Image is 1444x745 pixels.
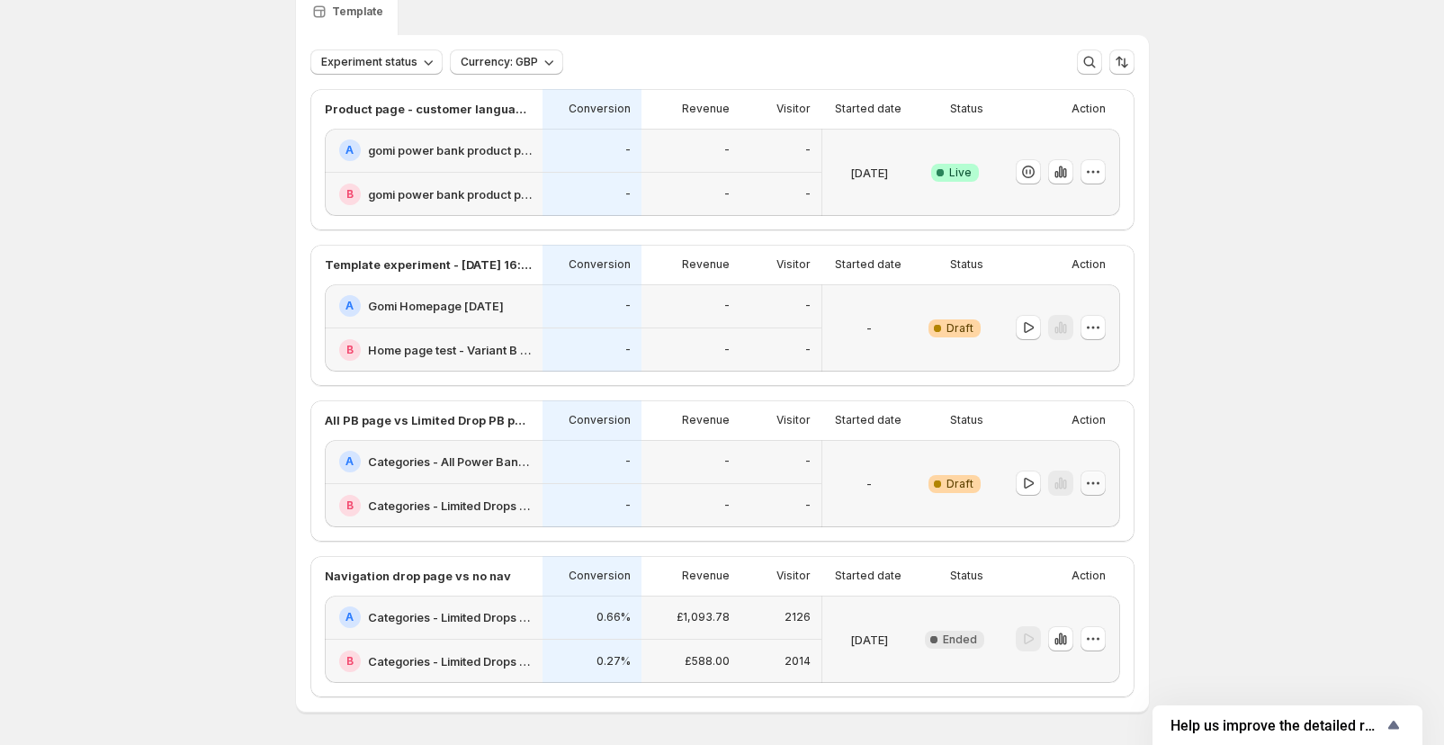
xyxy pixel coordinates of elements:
p: - [866,475,872,493]
p: Product page - customer language test [325,100,532,118]
button: Show survey - Help us improve the detailed report for A/B campaigns [1170,714,1404,736]
p: [DATE] [850,631,888,649]
span: Draft [946,477,973,491]
p: Status [950,102,983,116]
p: - [805,299,811,313]
p: Started date [835,257,901,272]
p: - [625,498,631,513]
h2: B [346,498,354,513]
p: 0.27% [596,654,631,669]
h2: Gomi Homepage [DATE] [368,297,504,315]
p: Revenue [682,102,730,116]
p: £1,093.78 [677,610,730,624]
p: 2126 [785,610,811,624]
p: Status [950,569,983,583]
h2: A [345,143,354,157]
h2: A [345,299,354,313]
p: Action [1072,257,1106,272]
p: - [625,454,631,469]
h2: gomi power bank product page [368,141,532,159]
p: - [805,187,811,202]
h2: Categories - Limited Drops - [DATE] [368,497,532,515]
p: Revenue [682,413,730,427]
span: Help us improve the detailed report for A/B campaigns [1170,717,1383,734]
p: Action [1072,102,1106,116]
button: Sort the results [1109,49,1135,75]
p: Visitor [776,257,811,272]
p: 0.66% [596,610,631,624]
p: £588.00 [685,654,730,669]
p: - [805,343,811,357]
h2: Categories - Limited Drops - LIVE- MAY NO NAV [368,608,532,626]
h2: Categories - Limited Drops - [DATE] [368,652,532,670]
p: - [805,143,811,157]
p: Conversion [569,569,631,583]
p: Conversion [569,413,631,427]
p: - [805,454,811,469]
p: Started date [835,102,901,116]
h2: A [345,454,354,469]
p: Status [950,257,983,272]
p: - [625,343,631,357]
button: Currency: GBP [450,49,563,75]
p: - [724,187,730,202]
span: Draft [946,321,973,336]
span: Ended [943,633,977,647]
p: Started date [835,413,901,427]
p: Action [1072,569,1106,583]
p: - [724,143,730,157]
p: Action [1072,413,1106,427]
p: Started date [835,569,901,583]
p: - [625,143,631,157]
p: Visitor [776,102,811,116]
p: Conversion [569,257,631,272]
span: Experiment status [321,55,417,69]
h2: B [346,187,354,202]
p: Revenue [682,569,730,583]
span: Currency: GBP [461,55,538,69]
p: - [805,498,811,513]
p: Visitor [776,413,811,427]
p: All PB page vs Limited Drop PB page [325,411,532,429]
p: Template experiment - [DATE] 16:31:33 [325,256,532,274]
p: Conversion [569,102,631,116]
p: - [724,299,730,313]
p: - [625,299,631,313]
h2: gomi power bank product page - [DATE] test [368,185,532,203]
p: 2014 [785,654,811,669]
p: - [724,343,730,357]
p: [DATE] [850,164,888,182]
h2: Home page test - Variant B [DATE] [368,341,532,359]
p: - [625,187,631,202]
p: - [866,319,872,337]
h2: B [346,654,354,669]
h2: Categories - All Power Banks - [DATE] [368,453,532,471]
p: - [724,454,730,469]
p: Template [332,4,383,19]
p: Navigation drop page vs no nav [325,567,511,585]
p: - [724,498,730,513]
p: Visitor [776,569,811,583]
h2: A [345,610,354,624]
p: Revenue [682,257,730,272]
span: Live [949,166,972,180]
p: Status [950,413,983,427]
button: Experiment status [310,49,443,75]
h2: B [346,343,354,357]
